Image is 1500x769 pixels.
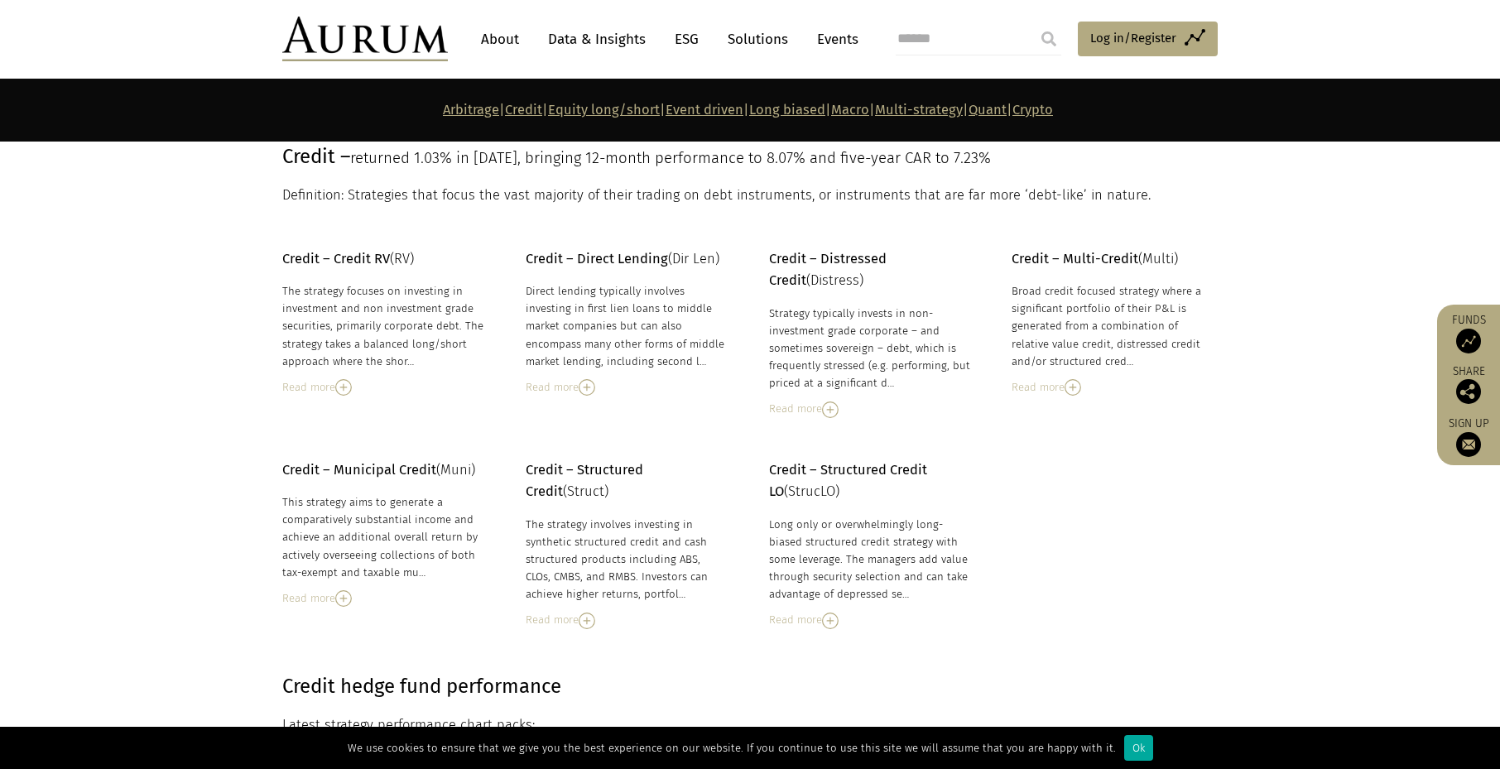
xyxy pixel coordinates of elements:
[526,516,728,603] div: The strategy involves investing in synthetic structured credit and cash structured products inclu...
[335,590,352,607] img: Read More
[282,185,1214,206] p: Definition: Strategies that focus the vast majority of their trading on debt instruments, or inst...
[831,102,869,118] a: Macro
[666,102,743,118] a: Event driven
[350,149,991,167] span: returned 1.03% in [DATE], bringing 12-month performance to 8.07% and five-year CAR to 7.23%
[769,462,927,499] strong: Credit – Structured Credit LO
[1078,22,1218,56] a: Log in/Register
[769,516,971,603] div: Long only or overwhelmingly long-biased structured credit strategy with some leverage. The manage...
[548,102,660,118] a: Equity long/short
[526,378,728,397] div: Read more
[1445,416,1492,457] a: Sign up
[769,305,971,392] div: Strategy typically invests in non-investment grade corporate – and sometimes sovereign – debt, wh...
[579,613,595,629] img: Read More
[282,493,484,581] div: This strategy aims to generate a comparatively substantial income and achieve an additional overa...
[1012,282,1214,370] div: Broad credit focused strategy where a significant portfolio of their P&L is generated from a comb...
[769,400,971,418] div: Read more
[822,401,839,418] img: Read More
[769,459,971,503] p: (StrucLO)
[282,714,1214,736] p: Latest strategy performance chart packs:
[526,462,643,499] strong: Credit – Structured Credit
[769,251,887,288] strong: Credit – Distressed Credit
[969,102,1007,118] a: Quant
[282,589,484,608] div: Read more
[526,282,728,370] div: Direct lending typically involves investing in first lien loans to middle market companies but ca...
[666,24,707,55] a: ESG
[769,248,971,292] p: (Distress)
[1445,313,1492,353] a: Funds
[749,102,825,118] a: Long biased
[579,379,595,396] img: Read More
[875,102,963,118] a: Multi-strategy
[1012,378,1214,397] div: Read more
[1456,432,1481,457] img: Sign up to our newsletter
[473,24,527,55] a: About
[526,251,668,267] strong: Credit – Direct Lending
[282,675,561,698] strong: Credit hedge fund performance
[282,282,484,370] div: The strategy focuses on investing in investment and non investment grade securities, primarily co...
[526,248,728,270] p: (Dir Len)
[1445,366,1492,404] div: Share
[282,17,448,61] img: Aurum
[526,611,728,629] div: Read more
[282,248,484,270] p: (RV)
[1028,187,1084,203] span: debt-like
[769,611,971,629] div: Read more
[1012,248,1214,270] p: (Multi)
[443,102,1053,118] strong: | | | | | | | |
[443,102,499,118] a: Arbitrage
[1065,379,1081,396] img: Read More
[282,251,390,267] strong: Credit – Credit RV
[505,102,542,118] a: Credit
[1090,28,1176,48] span: Log in/Register
[1012,102,1053,118] a: Crypto
[809,24,858,55] a: Events
[719,24,796,55] a: Solutions
[526,459,728,503] p: (Struct)
[335,379,352,396] img: Read More
[282,459,484,481] p: (Muni)
[822,613,839,629] img: Read More
[1456,329,1481,353] img: Access Funds
[282,378,484,397] div: Read more
[1012,251,1138,267] strong: Credit – Multi-Credit
[282,462,436,478] strong: Credit – Municipal Credit
[282,145,350,168] span: Credit –
[1032,22,1065,55] input: Submit
[540,24,654,55] a: Data & Insights
[1124,735,1153,761] div: Ok
[1456,379,1481,404] img: Share this post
